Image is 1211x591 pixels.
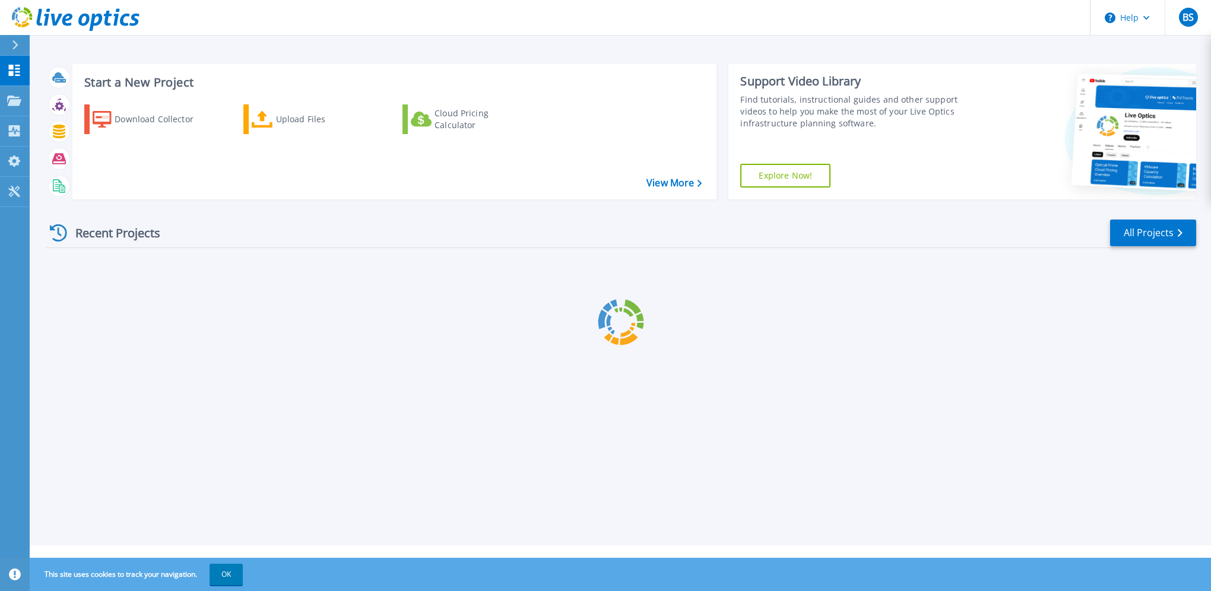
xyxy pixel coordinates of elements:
[740,94,979,129] div: Find tutorials, instructional guides and other support videos to help you make the most of your L...
[46,218,176,247] div: Recent Projects
[33,564,243,585] span: This site uses cookies to track your navigation.
[243,104,376,134] a: Upload Files
[740,164,830,188] a: Explore Now!
[84,104,217,134] a: Download Collector
[740,74,979,89] div: Support Video Library
[435,107,530,131] div: Cloud Pricing Calculator
[115,107,210,131] div: Download Collector
[276,107,371,131] div: Upload Files
[402,104,535,134] a: Cloud Pricing Calculator
[1110,220,1196,246] a: All Projects
[646,177,702,189] a: View More
[84,76,702,89] h3: Start a New Project
[1183,12,1194,22] span: BS
[210,564,243,585] button: OK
